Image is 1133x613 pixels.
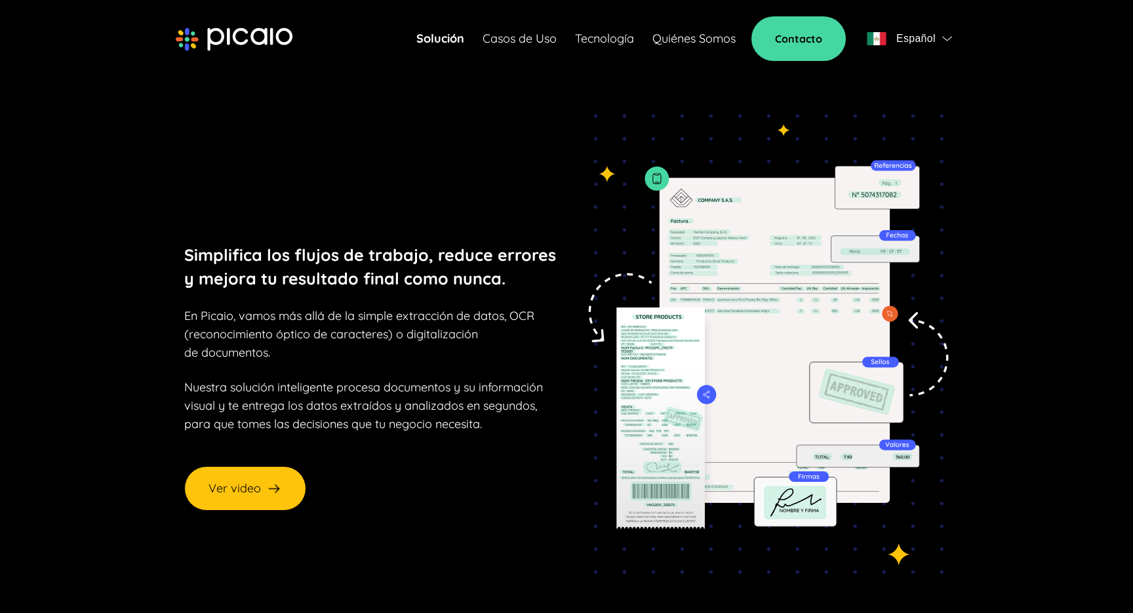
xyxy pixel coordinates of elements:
[184,243,556,290] p: Simplifica los flujos de trabajo, reduce errores y mejora tu resultado final como nunca.
[867,32,886,45] img: flag
[416,30,464,48] a: Solución
[862,26,957,52] button: flagEspañolflag
[176,28,292,51] img: picaio-logo
[184,378,543,433] p: Nuestra solución inteligente procesa documentos y su información visual y te entrega los datos ex...
[652,30,736,48] a: Quiénes Somos
[184,466,306,511] button: Ver video
[483,30,557,48] a: Casos de Uso
[266,481,282,496] img: arrow-right
[184,308,534,360] span: En Picaio, vamos más allá de la simple extracción de datos, OCR (reconocimiento óptico de caracte...
[575,30,634,48] a: Tecnología
[896,30,936,48] span: Español
[942,36,952,41] img: flag
[751,16,846,61] a: Contacto
[574,114,949,574] img: tedioso-img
